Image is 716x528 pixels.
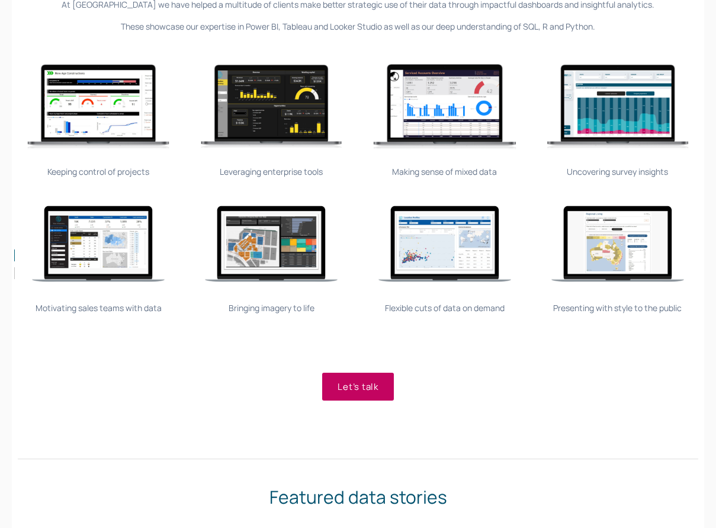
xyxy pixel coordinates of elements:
[18,484,698,510] h2: Featured data stories
[537,165,698,178] div: Uncovering survey insights
[537,302,698,315] div: Presenting with style to the public
[537,172,698,316] img: Presenting with style to the public
[364,53,525,161] img: Making sense of mixed data
[18,165,179,178] div: Keeping control of projects
[18,172,179,316] img: Motivating sales teams with data
[322,373,394,401] a: Let’s talk
[364,165,525,178] div: Making sense of mixed data
[537,53,698,161] img: Uncovering survey insights
[364,302,525,315] div: Flexible cuts of data on demand
[18,20,698,33] p: These showcase our expertise in Power BI, Tableau and Looker Studio as well as our deep understan...
[191,302,352,315] div: Bringing imagery to life
[18,53,179,161] img: Keeping control of projects
[191,53,352,161] img: Leveraging enterprise tools
[191,172,352,316] img: Bringing imagery to life
[191,165,352,178] div: Leveraging enterprise tools
[18,302,179,315] div: Motivating sales teams with data
[364,172,525,316] img: Flexible cuts of data on demand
